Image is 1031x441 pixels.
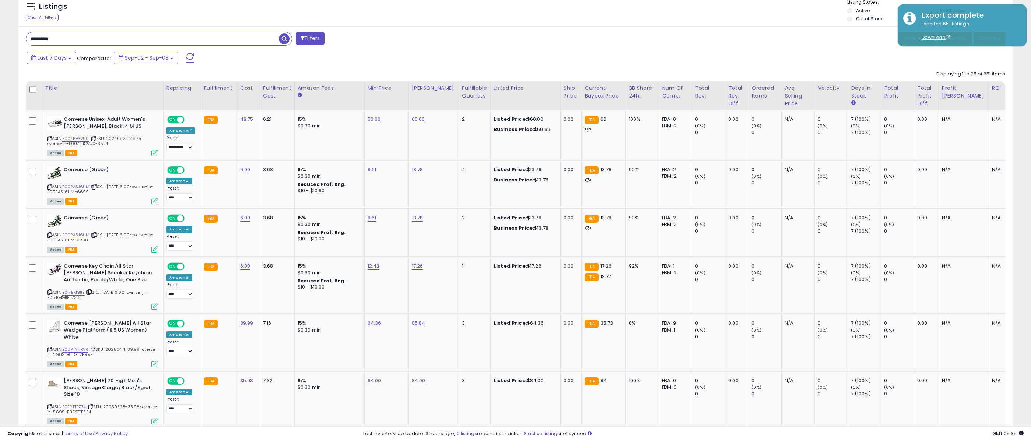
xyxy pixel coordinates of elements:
div: 0.00 [917,166,933,173]
div: Amazon AI [166,226,192,233]
div: 2 [462,116,485,123]
span: FBA [65,247,78,253]
div: N/A [785,215,809,221]
div: ASIN: [47,320,158,366]
div: 0 [818,263,848,269]
div: N/A [992,215,1016,221]
span: FBA [65,198,78,205]
small: (0%) [818,270,828,276]
span: 60 [600,116,606,123]
div: 0.00 [917,320,933,327]
div: 0 [884,215,914,221]
small: (0%) [751,270,762,276]
div: 0 [695,320,725,327]
div: $13.78 [494,225,555,232]
div: 7 (100%) [851,129,881,136]
span: 38.73 [600,320,613,327]
div: N/A [942,116,983,123]
small: FBA [204,263,218,271]
img: 41BDEdq1R7L._SL40_.jpg [47,263,62,277]
div: ASIN: [47,215,158,252]
div: Preset: [166,186,195,202]
div: FBA: 0 [662,116,686,123]
div: 0 [884,116,914,123]
b: Listed Price: [494,262,527,269]
a: 35.98 [240,377,253,384]
div: 0 [884,228,914,234]
div: $10 - $10.90 [298,284,359,290]
small: (0%) [695,327,705,333]
div: FBA: 2 [662,215,686,221]
div: 0 [751,320,781,327]
div: 0 [818,215,848,221]
small: FBA [585,215,598,223]
div: 0.00 [728,320,743,327]
div: $10 - $10.90 [298,236,359,242]
div: 0 [751,334,781,340]
div: $17.26 [494,263,555,269]
div: 0 [818,129,848,136]
div: Amazon AI [166,331,192,338]
div: Listed Price [494,84,557,92]
b: Listed Price: [494,320,527,327]
span: OFF [183,117,195,123]
b: Listed Price: [494,116,527,123]
small: (0%) [884,173,894,179]
div: N/A [942,215,983,221]
div: $0.30 min [298,123,359,129]
b: Listed Price: [494,377,527,384]
div: 7 (100%) [851,166,881,173]
div: 0 [818,228,848,234]
div: 15% [298,116,359,123]
div: 0 [695,180,725,186]
div: 0.00 [564,263,576,269]
div: Total Rev. Diff. [728,84,745,107]
b: Converse (Green) [64,215,153,223]
img: 51z449yxzLL._SL40_.jpg [47,166,62,180]
div: 0 [751,116,781,123]
div: 7 (100%) [851,215,881,221]
span: ON [168,263,177,269]
small: FBA [585,320,598,328]
small: (0%) [751,222,762,227]
div: 3.68 [263,166,289,173]
small: (0%) [884,222,894,227]
div: N/A [992,116,1016,123]
div: 0 [695,276,725,283]
div: Export complete [916,10,1021,21]
div: $64.36 [494,320,555,327]
span: OFF [183,263,195,269]
span: All listings currently available for purchase on Amazon [47,150,64,156]
a: 39.99 [240,320,253,327]
b: Reduced Prof. Rng. [298,229,346,236]
span: Last 7 Days [38,54,67,61]
small: (0%) [851,327,861,333]
div: Cost [240,84,257,92]
a: 13.78 [412,214,423,222]
div: Fulfillable Quantity [462,84,487,100]
div: Fulfillment [204,84,234,92]
div: Amazon AI [166,178,192,184]
div: $60.00 [494,116,555,123]
div: 0 [751,180,781,186]
span: Compared to: [77,55,111,62]
div: 0.00 [728,116,743,123]
a: B0DPTVNRVR [62,346,88,353]
span: 17.26 [600,262,612,269]
div: 0 [751,276,781,283]
button: Filters [296,32,325,45]
div: FBA: 9 [662,320,686,327]
div: 0 [695,116,725,123]
div: 0 [818,116,848,123]
label: Active [856,7,870,14]
small: FBA [204,215,218,223]
a: B007PBGVU0 [62,135,89,142]
div: 7.16 [263,320,289,327]
div: N/A [785,263,809,269]
div: 90% [629,215,653,221]
div: 7 (100%) [851,228,881,234]
a: 6.00 [240,166,250,173]
div: $59.99 [494,126,555,133]
div: ROI [992,84,1019,92]
small: (0%) [695,173,705,179]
